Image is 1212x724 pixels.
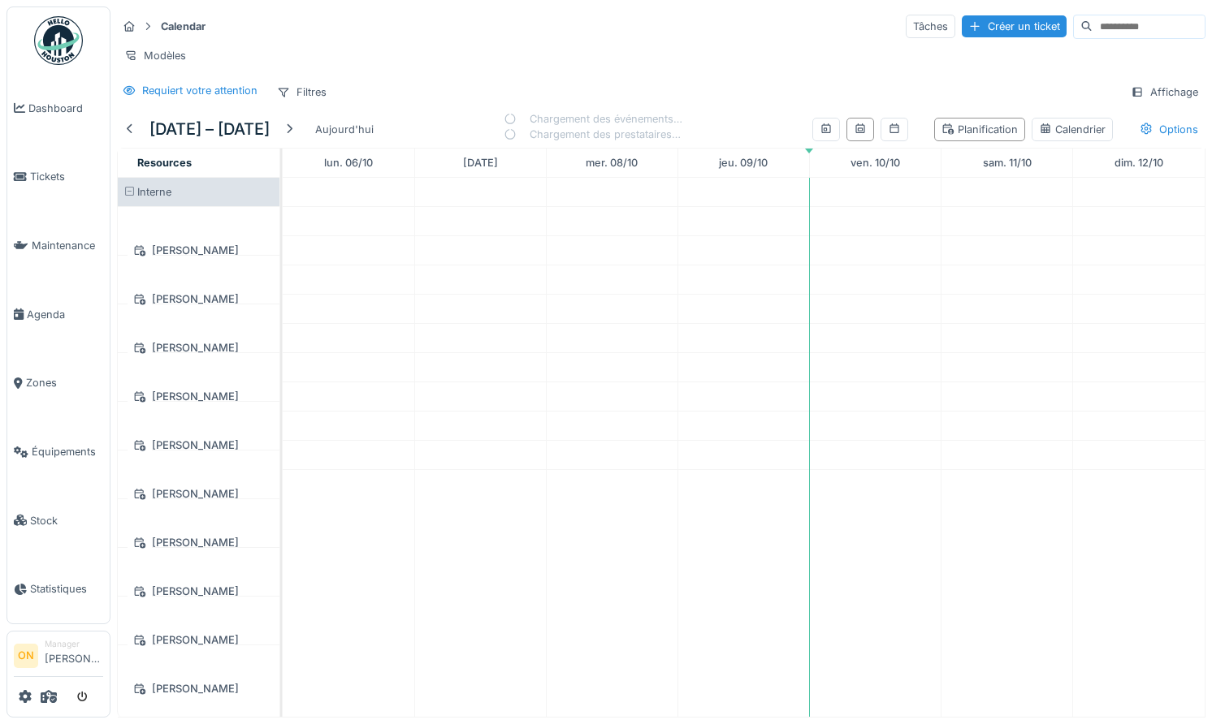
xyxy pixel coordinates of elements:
[582,152,642,174] a: 8 octobre 2025
[1123,80,1206,104] div: Affichage
[27,307,103,322] span: Agenda
[979,152,1036,174] a: 11 octobre 2025
[142,83,258,98] div: Requiert votre attention
[1132,118,1206,141] div: Options
[7,555,110,624] a: Statistiques
[320,152,377,174] a: 6 octobre 2025
[270,80,334,104] div: Filtres
[128,338,270,358] div: [PERSON_NAME]
[30,581,103,597] span: Statistiques
[1110,152,1167,174] a: 12 octobre 2025
[459,152,502,174] a: 7 octobre 2025
[846,152,904,174] a: 10 octobre 2025
[7,417,110,486] a: Équipements
[128,289,270,309] div: [PERSON_NAME]
[128,435,270,455] div: [PERSON_NAME]
[14,638,103,677] a: ON Manager[PERSON_NAME]
[154,19,212,34] strong: Calendar
[962,15,1067,37] div: Créer un ticket
[7,74,110,143] a: Dashboard
[137,157,192,169] span: Resources
[128,581,270,601] div: [PERSON_NAME]
[7,486,110,555] a: Stock
[32,444,103,459] span: Équipements
[149,119,270,139] h5: [DATE] – [DATE]
[1039,122,1106,137] div: Calendrier
[45,638,103,673] li: [PERSON_NAME]
[128,679,270,699] div: [PERSON_NAME]
[504,111,682,127] div: Chargement des événements…
[26,375,103,390] span: Zones
[28,101,103,116] span: Dashboard
[14,644,38,668] li: ON
[30,513,103,528] span: Stock
[32,238,103,253] span: Maintenance
[7,211,110,280] a: Maintenance
[30,169,103,184] span: Tickets
[128,532,270,553] div: [PERSON_NAME]
[128,240,270,261] div: [PERSON_NAME]
[7,143,110,212] a: Tickets
[906,15,955,38] div: Tâches
[504,127,682,142] div: Chargement des prestataires…
[117,44,193,67] div: Modèles
[45,638,103,650] div: Manager
[128,484,270,504] div: [PERSON_NAME]
[7,349,110,418] a: Zones
[137,186,171,198] span: Interne
[128,386,270,407] div: [PERSON_NAME]
[941,122,1018,137] div: Planification
[309,119,380,140] div: Aujourd'hui
[34,16,83,65] img: Badge_color-CXgf-gQk.svg
[128,630,270,650] div: [PERSON_NAME]
[715,152,772,174] a: 9 octobre 2025
[7,280,110,349] a: Agenda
